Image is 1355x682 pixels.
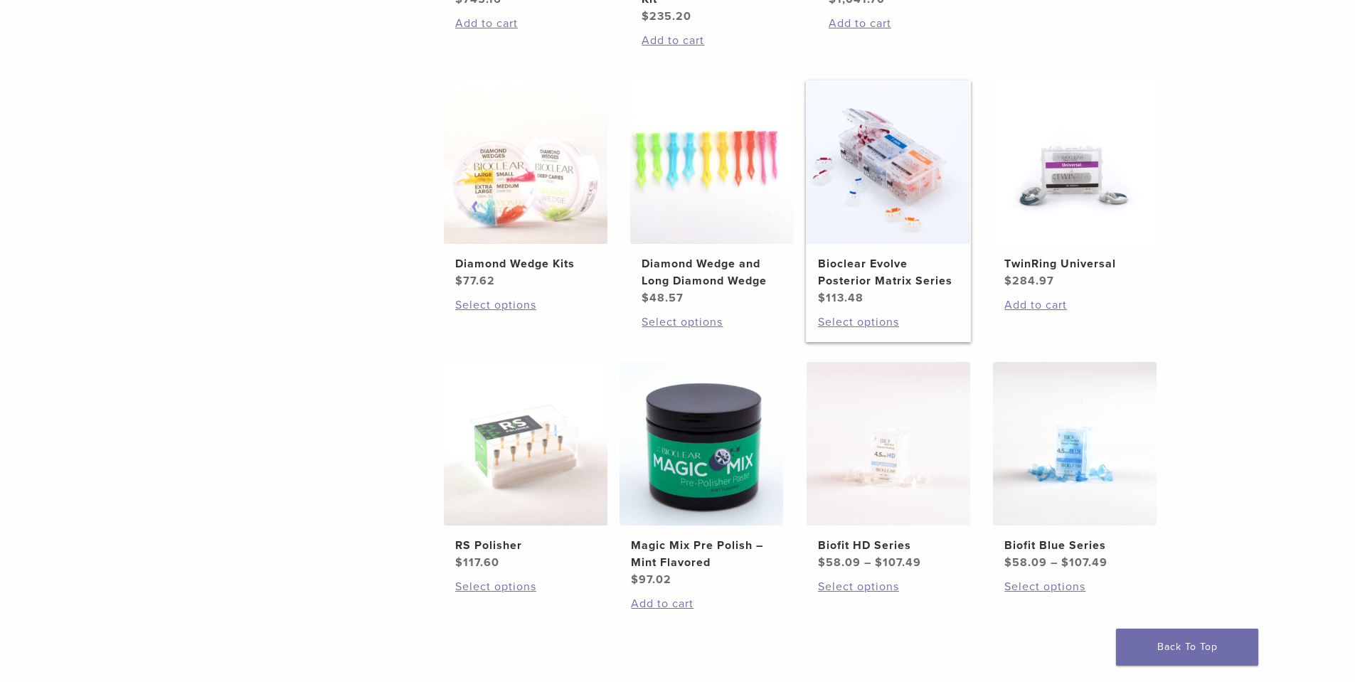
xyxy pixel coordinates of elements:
bdi: 97.02 [631,572,671,587]
bdi: 48.57 [642,291,684,305]
a: Back To Top [1116,629,1258,666]
h2: Biofit HD Series [818,537,959,554]
span: $ [642,9,649,23]
bdi: 113.48 [818,291,864,305]
h2: Diamond Wedge and Long Diamond Wedge [642,255,782,289]
img: Magic Mix Pre Polish - Mint Flavored [620,362,783,526]
img: Bioclear Evolve Posterior Matrix Series [807,80,970,244]
a: Select options for “Diamond Wedge Kits” [455,297,596,314]
a: Select options for “Diamond Wedge and Long Diamond Wedge” [642,314,782,331]
img: Biofit Blue Series [993,362,1157,526]
a: Add to cart: “Magic Mix Pre Polish - Mint Flavored” [631,595,772,612]
h2: Magic Mix Pre Polish – Mint Flavored [631,537,772,571]
a: RS PolisherRS Polisher $117.60 [443,362,609,571]
img: Biofit HD Series [807,362,970,526]
bdi: 77.62 [455,274,495,288]
span: $ [1004,274,1012,288]
a: Add to cart: “HeatSync Kit” [829,15,969,32]
h2: TwinRing Universal [1004,255,1145,272]
a: Select options for “RS Polisher” [455,578,596,595]
bdi: 58.09 [1004,555,1047,570]
span: $ [818,555,826,570]
span: $ [1004,555,1012,570]
a: Diamond Wedge and Long Diamond WedgeDiamond Wedge and Long Diamond Wedge $48.57 [629,80,795,307]
span: $ [642,291,649,305]
span: – [1051,555,1058,570]
a: Add to cart: “Rockstar (RS) Polishing Kit” [642,32,782,49]
span: – [864,555,871,570]
img: Diamond Wedge Kits [444,80,607,244]
a: Bioclear Evolve Posterior Matrix SeriesBioclear Evolve Posterior Matrix Series $113.48 [806,80,972,307]
a: Diamond Wedge KitsDiamond Wedge Kits $77.62 [443,80,609,289]
bdi: 235.20 [642,9,691,23]
a: Select options for “Bioclear Evolve Posterior Matrix Series” [818,314,959,331]
bdi: 117.60 [455,555,499,570]
h2: Diamond Wedge Kits [455,255,596,272]
a: Biofit Blue SeriesBiofit Blue Series [992,362,1158,571]
a: Magic Mix Pre Polish - Mint FlavoredMagic Mix Pre Polish – Mint Flavored $97.02 [619,362,785,588]
span: $ [631,572,639,587]
bdi: 58.09 [818,555,861,570]
img: TwinRing Universal [993,80,1157,244]
span: $ [875,555,883,570]
span: $ [455,555,463,570]
bdi: 107.49 [1061,555,1107,570]
h2: Bioclear Evolve Posterior Matrix Series [818,255,959,289]
a: Add to cart: “Evolve All-in-One Kit” [455,15,596,32]
a: Select options for “Biofit Blue Series” [1004,578,1145,595]
bdi: 284.97 [1004,274,1054,288]
a: TwinRing UniversalTwinRing Universal $284.97 [992,80,1158,289]
a: Biofit HD SeriesBiofit HD Series [806,362,972,571]
a: Select options for “Biofit HD Series” [818,578,959,595]
h2: RS Polisher [455,537,596,554]
span: $ [1061,555,1069,570]
h2: Biofit Blue Series [1004,537,1145,554]
span: $ [818,291,826,305]
a: Add to cart: “TwinRing Universal” [1004,297,1145,314]
bdi: 107.49 [875,555,921,570]
img: Diamond Wedge and Long Diamond Wedge [630,80,794,244]
img: RS Polisher [444,362,607,526]
span: $ [455,274,463,288]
